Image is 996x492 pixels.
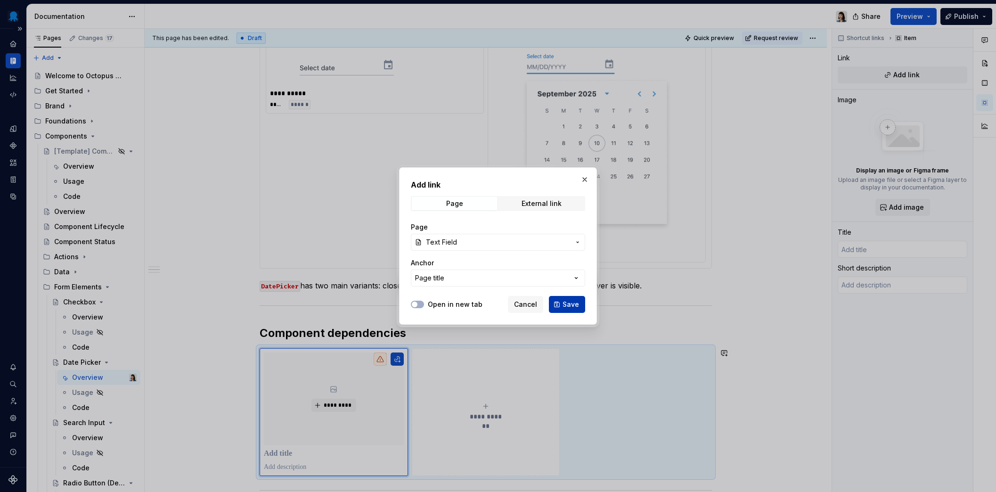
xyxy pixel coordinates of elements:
[563,300,579,309] span: Save
[522,200,562,207] div: External link
[428,300,482,309] label: Open in new tab
[508,296,543,313] button: Cancel
[549,296,585,313] button: Save
[411,222,428,232] label: Page
[446,200,463,207] div: Page
[411,270,585,287] button: Page title
[514,300,537,309] span: Cancel
[426,238,457,247] span: Text Field
[411,179,585,190] h2: Add link
[411,258,434,268] label: Anchor
[415,273,444,283] div: Page title
[411,234,585,251] button: Text Field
